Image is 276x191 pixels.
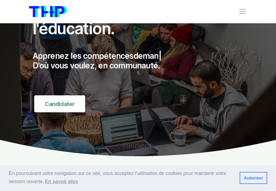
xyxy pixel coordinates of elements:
a: Candidater [34,95,85,112]
p: Apprenez les compétences D'où vous voulez, en communauté. [33,51,244,70]
button: Toggle navigation [238,7,247,16]
span: deman [134,51,159,61]
span: En poursuivant votre navigation sur ce site, vous acceptez l’utilisation de cookies pour mainteni... [9,170,235,186]
img: logo [29,6,67,17]
a: learn more about cookies [44,177,79,186]
h1: Le nouveau standard de l'éducation. [33,1,244,38]
span: | [159,51,161,61]
a: dismiss cookie message [240,172,267,184]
